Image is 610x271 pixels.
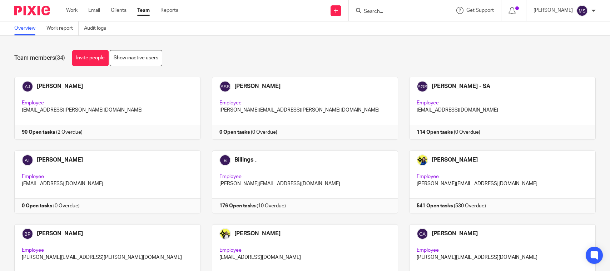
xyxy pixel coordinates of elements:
a: Reports [160,7,178,14]
a: Team [137,7,150,14]
a: Show inactive users [110,50,162,66]
span: (34) [55,55,65,61]
a: Overview [14,21,41,35]
input: Search [363,9,427,15]
a: Work [66,7,78,14]
a: Audit logs [84,21,111,35]
img: Pixie [14,6,50,15]
a: Clients [111,7,127,14]
p: [PERSON_NAME] [534,7,573,14]
h1: Team members [14,54,65,62]
a: Work report [46,21,79,35]
a: Email [88,7,100,14]
a: Invite people [72,50,109,66]
img: svg%3E [576,5,588,16]
span: Get Support [466,8,494,13]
